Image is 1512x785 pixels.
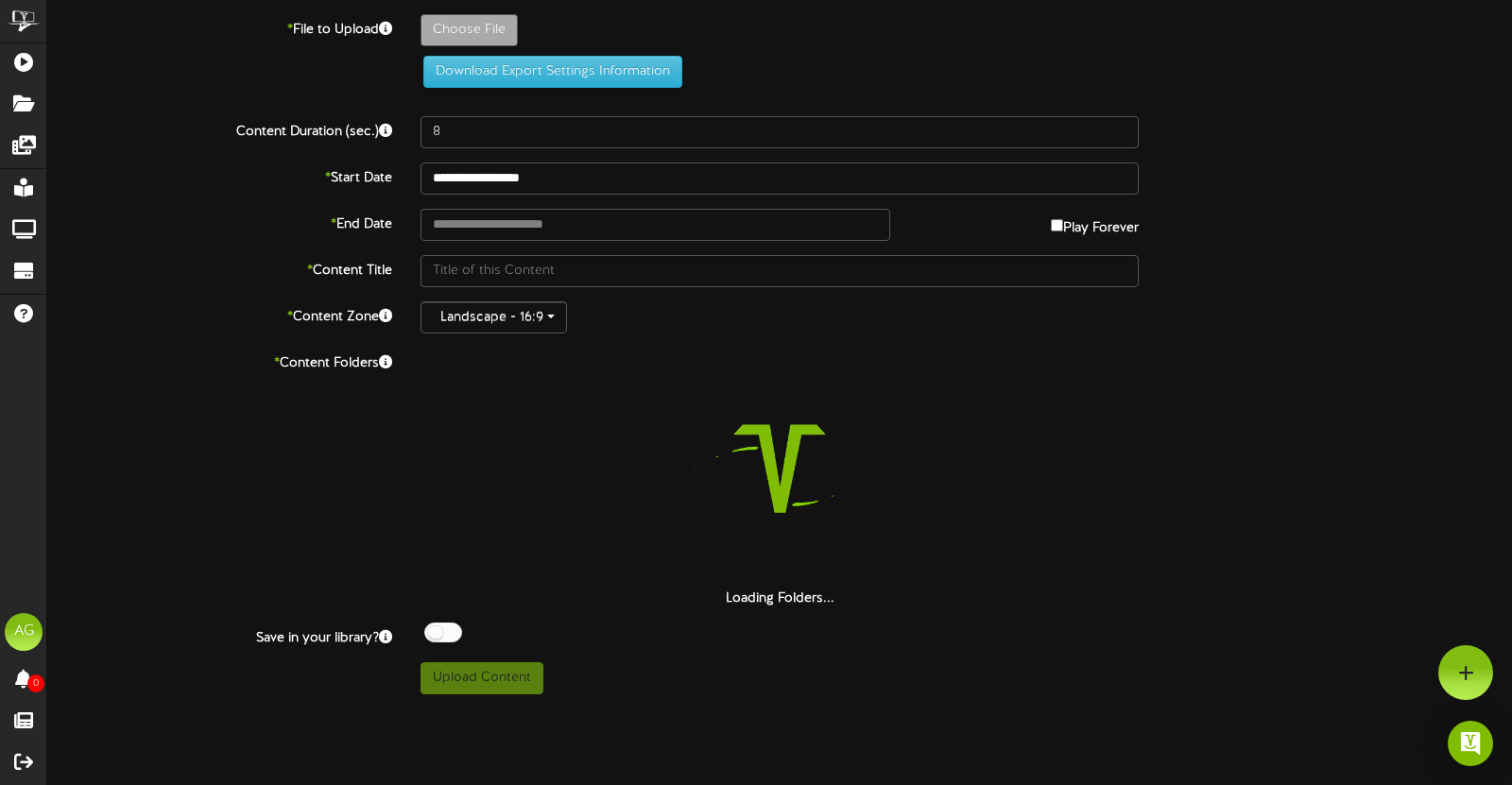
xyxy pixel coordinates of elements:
[5,613,43,651] div: AG
[33,623,406,648] label: Save in your library?
[1051,219,1063,231] input: Play Forever
[421,301,567,333] button: Landscape - 16:9
[33,301,406,327] label: Content Zone
[33,162,406,188] label: Start Date
[423,56,682,88] button: Download Export Settings Information
[33,209,406,234] label: End Date
[33,348,406,373] label: Content Folders
[33,116,406,142] label: Content Duration (sec.)
[421,662,543,694] button: Upload Content
[1448,721,1493,766] div: Open Intercom Messenger
[726,591,834,606] strong: Loading Folders...
[659,348,901,589] img: loading-spinner-5.png
[421,255,1139,287] input: Title of this Content
[27,674,44,692] span: 0
[33,14,406,40] label: File to Upload
[414,64,682,78] a: Download Export Settings Information
[1051,209,1139,238] label: Play Forever
[33,255,406,281] label: Content Title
